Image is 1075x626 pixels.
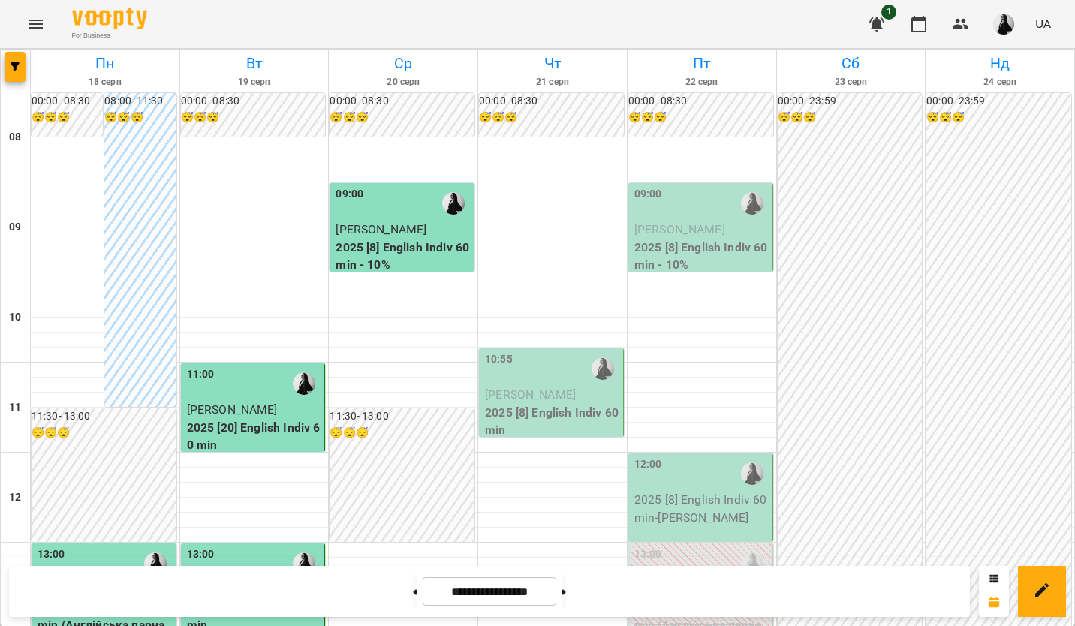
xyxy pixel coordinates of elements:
h6: 😴😴😴 [330,425,474,441]
label: 10:55 [485,351,513,368]
h6: Нд [928,52,1072,75]
span: UA [1035,16,1051,32]
span: [PERSON_NAME] [336,222,426,236]
img: Фрунзе Валентина Сергіївна (а) [741,552,763,575]
img: Фрунзе Валентина Сергіївна (а) [741,192,763,215]
h6: 00:00 - 08:30 [32,93,103,110]
h6: 23 серп [779,75,923,89]
h6: 22 серп [630,75,774,89]
h6: 20 серп [331,75,475,89]
span: For Business [72,31,147,41]
h6: 08:00 - 11:30 [104,93,176,110]
button: UA [1029,10,1057,38]
h6: 00:00 - 08:30 [479,93,624,110]
h6: 11:30 - 13:00 [32,408,176,425]
h6: 😴😴😴 [628,110,773,126]
h6: 11:30 - 13:00 [330,408,474,425]
h6: 00:00 - 08:30 [330,93,474,110]
img: a8a45f5fed8cd6bfe970c81335813bd9.jpg [993,14,1014,35]
p: 2025 [20] English Indiv 60 min [187,419,322,454]
h6: 09 [9,219,21,236]
h6: 00:00 - 23:59 [778,93,923,110]
label: 09:00 [634,186,662,203]
button: Menu [18,6,54,42]
h6: 19 серп [182,75,327,89]
p: 2025 [8] English Indiv 60 min - [PERSON_NAME] [634,491,769,526]
span: [PERSON_NAME] [187,402,278,417]
h6: Ср [331,52,475,75]
h6: 11 [9,399,21,416]
h6: 😴😴😴 [104,110,176,126]
img: Фрунзе Валентина Сергіївна (а) [144,552,167,575]
span: 1 [881,5,896,20]
p: 2025 [8] English Indiv 60 min - 10% [634,239,769,274]
label: 13:00 [38,546,65,563]
h6: 08 [9,129,21,146]
span: [PERSON_NAME] [634,222,725,236]
h6: Сб [779,52,923,75]
h6: 😴😴😴 [32,425,176,441]
h6: 😴😴😴 [926,110,1071,126]
h6: 12 [9,489,21,506]
h6: Чт [480,52,625,75]
h6: 😴😴😴 [181,110,326,126]
h6: 😴😴😴 [330,110,474,126]
h6: Вт [182,52,327,75]
h6: Пн [33,52,177,75]
h6: 00:00 - 08:30 [181,93,326,110]
label: 13:00 [634,546,662,563]
h6: 10 [9,309,21,326]
img: Фрунзе Валентина Сергіївна (а) [442,192,465,215]
label: 12:00 [634,456,662,473]
label: 09:00 [336,186,363,203]
span: [PERSON_NAME] [485,387,576,402]
h6: 😴😴😴 [778,110,923,126]
h6: 00:00 - 23:59 [926,93,1071,110]
img: Фрунзе Валентина Сергіївна (а) [293,552,315,575]
p: 2025 [8] English Indiv 60 min - 10% [336,239,471,274]
img: Фрунзе Валентина Сергіївна (а) [741,462,763,485]
h6: 00:00 - 08:30 [628,93,773,110]
label: 11:00 [187,366,215,383]
img: Фрунзе Валентина Сергіївна (а) [293,372,315,395]
label: 13:00 [187,546,215,563]
h6: 😴😴😴 [32,110,103,126]
h6: 21 серп [480,75,625,89]
img: Voopty Logo [72,8,147,29]
img: Фрунзе Валентина Сергіївна (а) [592,357,614,380]
h6: 😴😴😴 [479,110,624,126]
p: 2025 [8] English Indiv 60 min [485,404,620,439]
h6: 18 серп [33,75,177,89]
h6: 24 серп [928,75,1072,89]
h6: Пт [630,52,774,75]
